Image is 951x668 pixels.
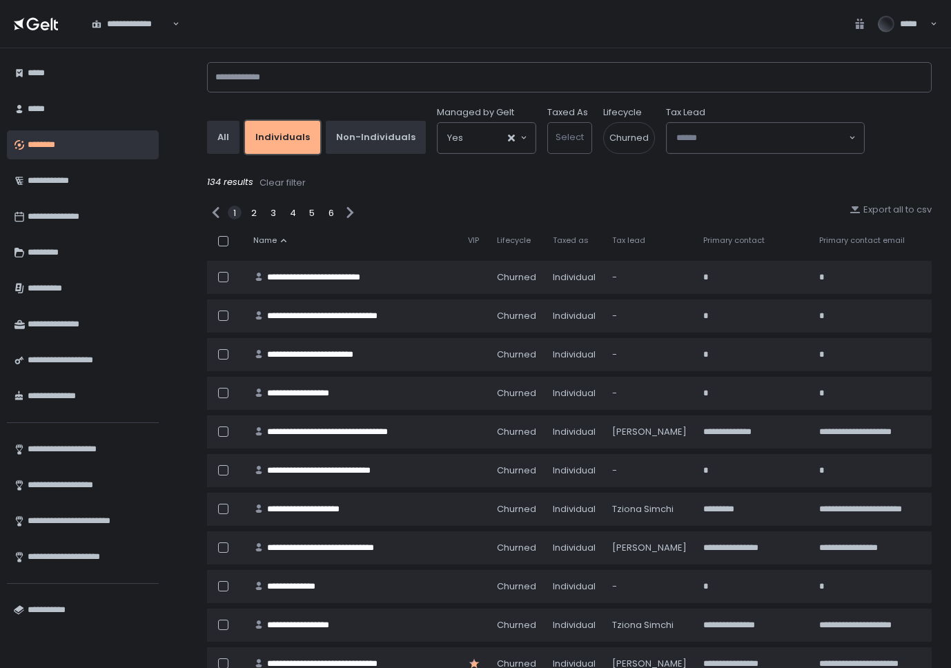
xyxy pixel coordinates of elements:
[676,131,847,145] input: Search for option
[553,426,596,438] div: Individual
[497,310,536,322] span: churned
[556,130,584,144] span: Select
[259,176,306,190] button: Clear filter
[819,235,905,246] span: Primary contact email
[228,206,242,219] div: 1
[553,387,596,400] div: Individual
[497,619,536,631] span: churned
[497,235,531,246] span: Lifecycle
[553,271,596,284] div: Individual
[497,580,536,593] span: churned
[553,310,596,322] div: Individual
[497,271,536,284] span: churned
[266,206,280,219] div: 3
[207,176,932,190] div: 134 results
[612,310,687,322] div: -
[207,121,239,154] button: All
[336,131,415,144] div: Non-Individuals
[253,235,277,246] span: Name
[217,131,229,144] div: All
[247,206,261,219] div: 2
[463,131,507,145] input: Search for option
[612,235,645,246] span: Tax lead
[603,122,655,154] span: churned
[324,206,338,219] div: 6
[497,387,536,400] span: churned
[553,235,589,246] span: Taxed as
[553,580,596,593] div: Individual
[497,503,536,515] span: churned
[612,619,687,631] div: Tziona Simchi
[547,106,588,119] label: Taxed As
[666,106,705,119] span: Tax Lead
[612,387,687,400] div: -
[612,503,687,515] div: Tziona Simchi
[497,426,536,438] span: churned
[83,10,179,39] div: Search for option
[437,106,514,119] span: Managed by Gelt
[497,348,536,361] span: churned
[553,348,596,361] div: Individual
[497,464,536,477] span: churned
[497,542,536,554] span: churned
[553,464,596,477] div: Individual
[305,206,319,219] div: 5
[508,135,515,141] button: Clear Selected
[245,121,320,154] button: Individuals
[612,464,687,477] div: -
[612,348,687,361] div: -
[326,121,426,154] button: Non-Individuals
[259,177,306,189] div: Clear filter
[553,503,596,515] div: Individual
[468,235,479,246] span: VIP
[603,106,642,119] label: Lifecycle
[612,426,687,438] div: [PERSON_NAME]
[170,17,171,31] input: Search for option
[553,619,596,631] div: Individual
[612,542,687,554] div: [PERSON_NAME]
[850,204,932,216] button: Export all to csv
[438,123,536,153] div: Search for option
[703,235,765,246] span: Primary contact
[667,123,864,153] div: Search for option
[286,206,300,219] div: 4
[447,131,463,145] span: Yes
[553,542,596,554] div: Individual
[255,131,310,144] div: Individuals
[612,271,687,284] div: -
[612,580,687,593] div: -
